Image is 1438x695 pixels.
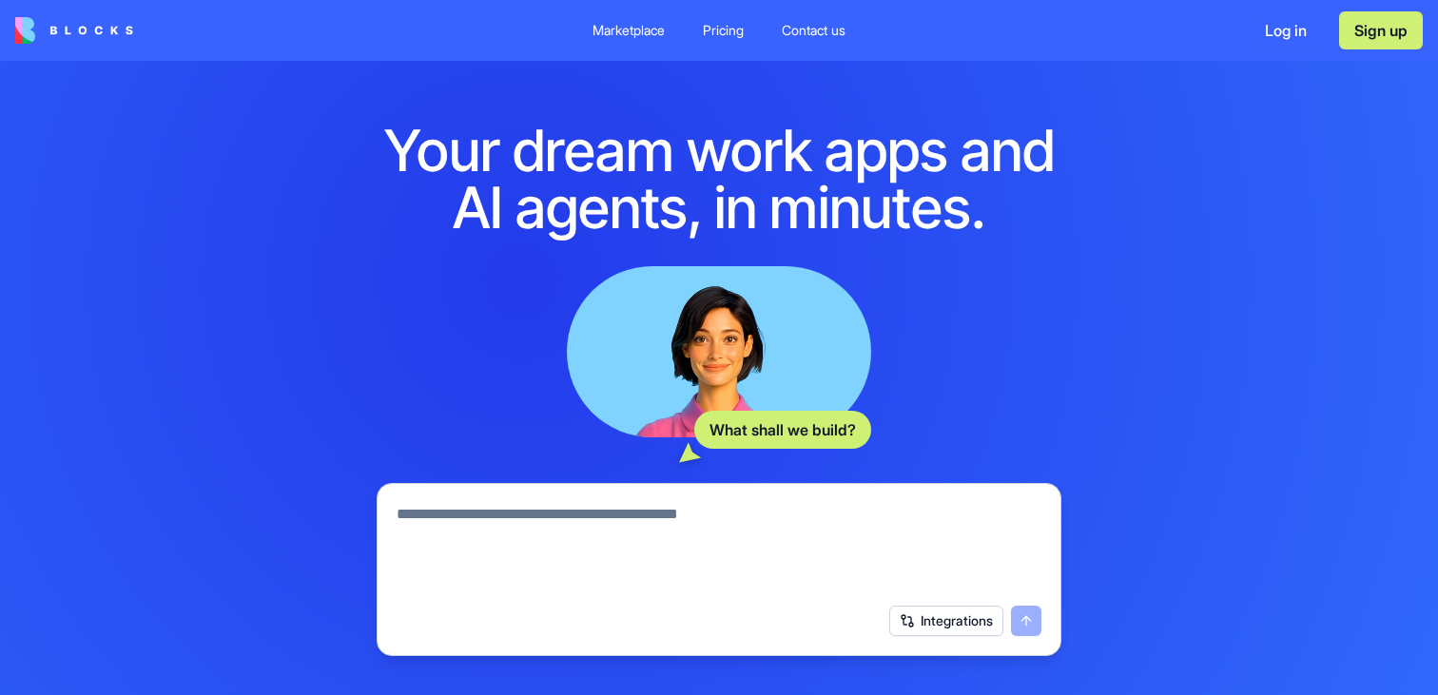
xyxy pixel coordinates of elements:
[577,13,680,48] a: Marketplace
[15,17,133,44] img: logo
[703,21,744,40] div: Pricing
[354,122,1084,236] h1: Your dream work apps and AI agents, in minutes.
[889,606,1003,636] button: Integrations
[1248,11,1324,49] button: Log in
[767,13,861,48] a: Contact us
[694,411,871,449] div: What shall we build?
[688,13,759,48] a: Pricing
[1339,11,1423,49] button: Sign up
[782,21,845,40] div: Contact us
[593,21,665,40] div: Marketplace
